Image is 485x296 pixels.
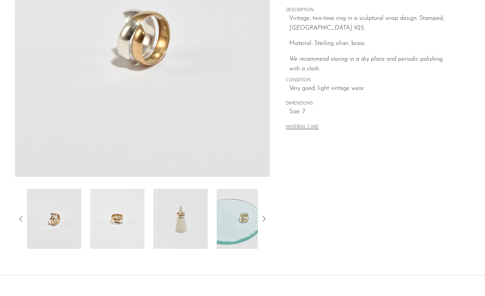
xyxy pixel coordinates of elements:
[153,189,208,249] img: Two-Tone Wrap Ring
[217,189,271,249] img: Two-Tone Wrap Ring
[289,56,443,72] i: We recommend storing in a dry place and periodic polishing with a cloth.
[286,77,454,84] span: CONDITION
[90,189,144,249] img: Two-Tone Wrap Ring
[289,84,454,94] span: Very good; light vintage wear.
[286,125,319,130] button: MATERIAL CARE
[289,14,454,33] p: Vintage, two-tone ring in a sculptural wrap design. Stamped,
[286,7,454,14] span: DESCRIPTION
[289,107,454,117] span: Size: 7
[286,100,454,107] span: DIMENSIONS
[289,39,454,49] p: Material: Sterling silver, brass.
[289,25,365,31] em: [GEOGRAPHIC_DATA] 925.
[27,189,81,249] img: Two-Tone Wrap Ring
